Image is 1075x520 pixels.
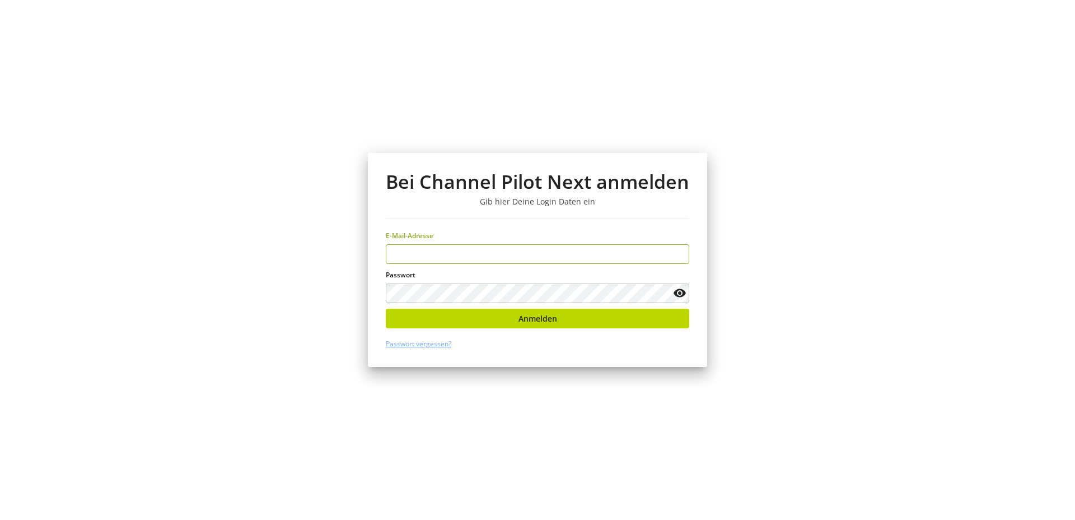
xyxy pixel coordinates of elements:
button: Anmelden [386,309,689,328]
span: E-Mail-Adresse [386,231,433,240]
span: Anmelden [518,313,557,324]
h3: Gib hier Deine Login Daten ein [386,197,689,207]
span: Passwort [386,270,415,280]
h1: Bei Channel Pilot Next anmelden [386,171,689,192]
a: Passwort vergessen? [386,339,451,349]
